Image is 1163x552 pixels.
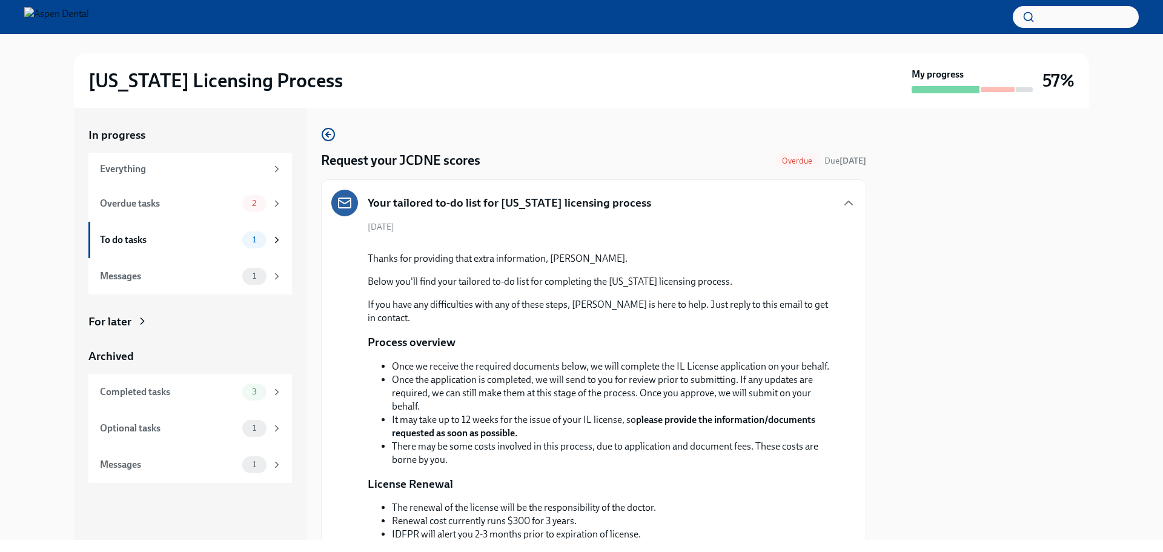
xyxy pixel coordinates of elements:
div: To do tasks [100,233,237,247]
strong: My progress [912,68,964,81]
p: Below you'll find your tailored to-do list for completing the [US_STATE] licensing process. [368,275,837,288]
div: Overdue tasks [100,197,237,210]
span: 2 [245,199,263,208]
span: 1 [245,271,263,281]
p: Thanks for providing that extra information, [PERSON_NAME]. [368,252,837,265]
a: Completed tasks3 [88,374,292,410]
span: Overdue [775,156,820,165]
h5: Your tailored to-do list for [US_STATE] licensing process [368,195,651,211]
a: Overdue tasks2 [88,185,292,222]
div: Everything [100,162,267,176]
li: The renewal of the license will be the responsibility of the doctor. [392,501,656,514]
span: 1 [245,235,263,244]
li: Once the application is completed, we will send to you for review prior to submitting. If any upd... [392,373,837,413]
p: If you have any difficulties with any of these steps, [PERSON_NAME] is here to help. Just reply t... [368,298,837,325]
span: [DATE] [368,221,394,233]
span: August 12th, 2025 10:00 [824,155,866,167]
a: For later [88,314,292,330]
strong: please provide the information/documents requested as soon as possible. [392,414,815,439]
h3: 57% [1042,70,1075,91]
div: Optional tasks [100,422,237,435]
span: 3 [245,387,264,396]
strong: [DATE] [840,156,866,166]
p: License Renewal [368,476,453,492]
a: Optional tasks1 [88,410,292,447]
a: Archived [88,348,292,364]
a: To do tasks1 [88,222,292,258]
span: 1 [245,460,263,469]
span: Due [824,156,866,166]
span: 1 [245,424,263,433]
a: Messages1 [88,447,292,483]
li: Renewal cost currently runs $300 for 3 years. [392,514,656,528]
div: Messages [100,458,237,471]
p: Process overview [368,334,456,350]
img: Aspen Dental [24,7,89,27]
div: Completed tasks [100,385,237,399]
h2: [US_STATE] Licensing Process [88,68,343,93]
div: For later [88,314,131,330]
li: It may take up to 12 weeks for the issue of your IL license, so [392,413,837,440]
li: Once we receive the required documents below, we will complete the IL License application on your... [392,360,837,373]
a: In progress [88,127,292,143]
li: There may be some costs involved in this process, due to application and document fees. These cos... [392,440,837,467]
a: Everything [88,153,292,185]
div: Messages [100,270,237,283]
li: IDFPR will alert you 2-3 months prior to expiration of license. [392,528,656,541]
a: Messages1 [88,258,292,294]
h4: Request your JCDNE scores [321,151,480,170]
